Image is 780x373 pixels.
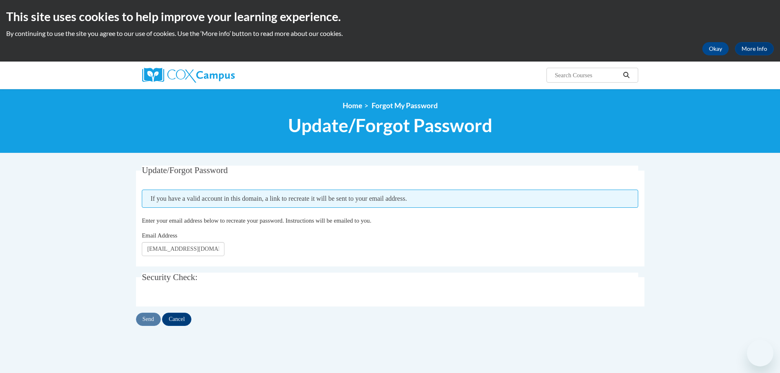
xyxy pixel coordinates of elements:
[142,190,638,208] span: If you have a valid account in this domain, a link to recreate it will be sent to your email addr...
[142,232,177,239] span: Email Address
[620,70,632,80] button: Search
[554,70,620,80] input: Search Courses
[343,101,362,110] a: Home
[6,8,774,25] h2: This site uses cookies to help improve your learning experience.
[162,313,191,326] input: Cancel
[702,42,729,55] button: Okay
[142,68,235,83] img: Cox Campus
[6,29,774,38] p: By continuing to use the site you agree to our use of cookies. Use the ‘More info’ button to read...
[747,340,773,366] iframe: Button to launch messaging window
[142,272,198,282] span: Security Check:
[142,217,371,224] span: Enter your email address below to recreate your password. Instructions will be emailed to you.
[142,242,224,256] input: Email
[372,101,438,110] span: Forgot My Password
[142,68,299,83] a: Cox Campus
[142,165,228,175] span: Update/Forgot Password
[288,114,492,136] span: Update/Forgot Password
[735,42,774,55] a: More Info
